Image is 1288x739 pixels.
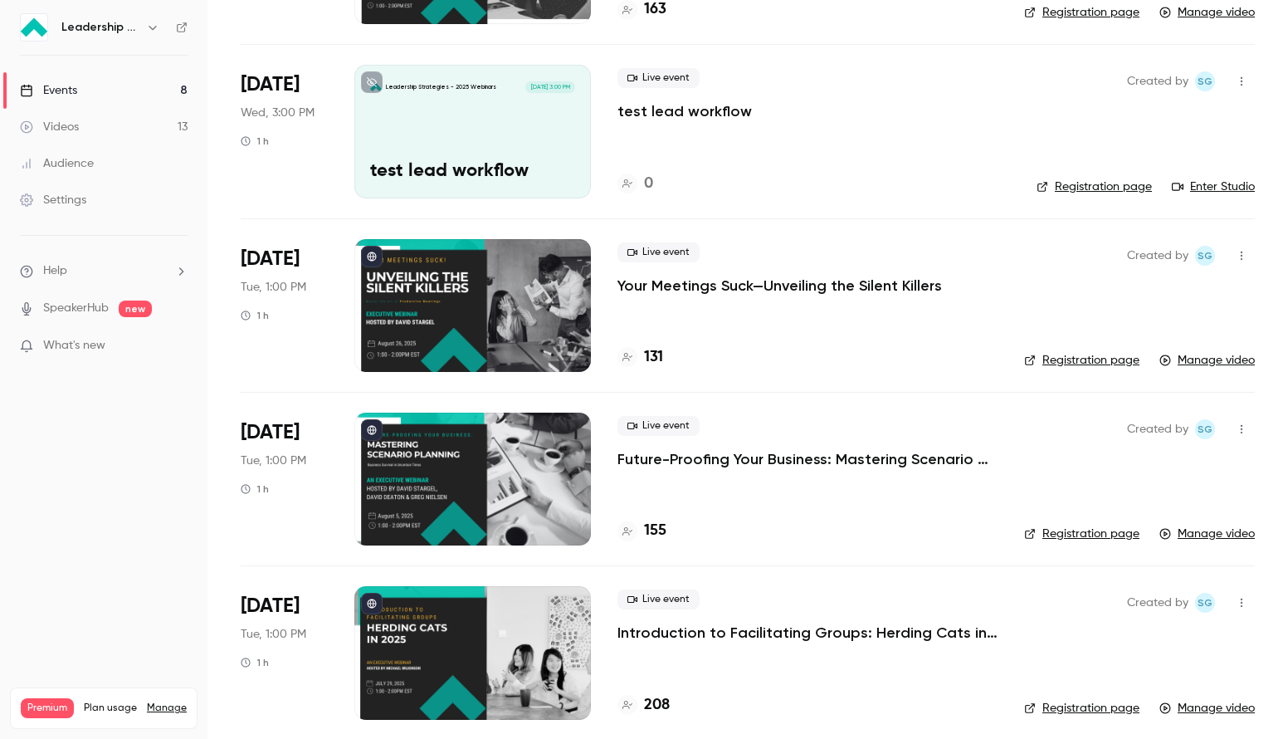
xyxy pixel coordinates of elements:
[617,276,942,296] a: Your Meetings Suck—Unveiling the Silent Killers
[20,82,77,99] div: Events
[617,590,700,609] span: Live event
[1127,246,1188,266] span: Created by
[1195,593,1215,613] span: Shay Gant
[119,301,152,317] span: new
[1198,71,1212,91] span: SG
[1198,246,1212,266] span: SG
[1159,352,1255,369] a: Manage video
[1024,700,1139,717] a: Registration page
[617,242,700,262] span: Live event
[241,71,300,98] span: [DATE]
[20,119,79,135] div: Videos
[241,586,328,719] div: Jul 29 Tue, 1:00 PM (America/New York)
[617,101,752,121] a: test lead workflow
[241,246,300,272] span: [DATE]
[241,482,269,496] div: 1 h
[1127,71,1188,91] span: Created by
[617,416,700,436] span: Live event
[241,239,328,372] div: Aug 26 Tue, 1:00 PM (America/New York)
[147,702,187,715] a: Manage
[525,81,574,93] span: [DATE] 3:00 PM
[241,135,269,148] div: 1 h
[644,173,653,195] h4: 0
[370,161,575,183] p: test lead workflow
[1159,700,1255,717] a: Manage video
[386,83,496,91] p: Leadership Strategies - 2025 Webinars
[241,105,315,121] span: Wed, 3:00 PM
[1024,352,1139,369] a: Registration page
[1195,71,1215,91] span: Shay Gant
[354,65,591,198] a: test lead workflowLeadership Strategies - 2025 Webinars[DATE] 3:00 PMtest lead workflow
[20,192,86,208] div: Settings
[617,623,998,643] a: Introduction to Facilitating Groups: Herding Cats in [DATE]
[1195,246,1215,266] span: Shay Gant
[241,65,328,198] div: Aug 27 Wed, 3:00 PM (America/New York)
[1037,179,1152,195] a: Registration page
[1195,419,1215,439] span: Shay Gant
[20,262,188,280] li: help-dropdown-opener
[617,346,663,369] a: 131
[644,694,670,717] h4: 208
[241,656,269,669] div: 1 h
[644,346,663,369] h4: 131
[644,520,666,542] h4: 155
[241,453,306,469] span: Tue, 1:00 PM
[617,694,670,717] a: 208
[43,262,67,280] span: Help
[1024,4,1139,21] a: Registration page
[21,698,74,718] span: Premium
[617,68,700,88] span: Live event
[617,449,998,469] a: Future-Proofing Your Business: Mastering Scenario Planning for Uncertain Times
[61,19,139,36] h6: Leadership Strategies - 2025 Webinars
[617,520,666,542] a: 155
[1198,419,1212,439] span: SG
[1198,593,1212,613] span: SG
[241,309,269,322] div: 1 h
[241,626,306,643] span: Tue, 1:00 PM
[168,339,188,354] iframe: Noticeable Trigger
[1127,593,1188,613] span: Created by
[241,279,306,296] span: Tue, 1:00 PM
[43,337,105,355] span: What's new
[1127,419,1188,439] span: Created by
[241,413,328,546] div: Aug 5 Tue, 1:00 PM (America/New York)
[20,155,94,172] div: Audience
[241,593,300,619] span: [DATE]
[21,14,47,41] img: Leadership Strategies - 2025 Webinars
[617,173,653,195] a: 0
[1159,526,1255,542] a: Manage video
[1159,4,1255,21] a: Manage video
[43,300,109,317] a: SpeakerHub
[84,702,137,715] span: Plan usage
[1172,179,1255,195] a: Enter Studio
[241,419,300,446] span: [DATE]
[1024,526,1139,542] a: Registration page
